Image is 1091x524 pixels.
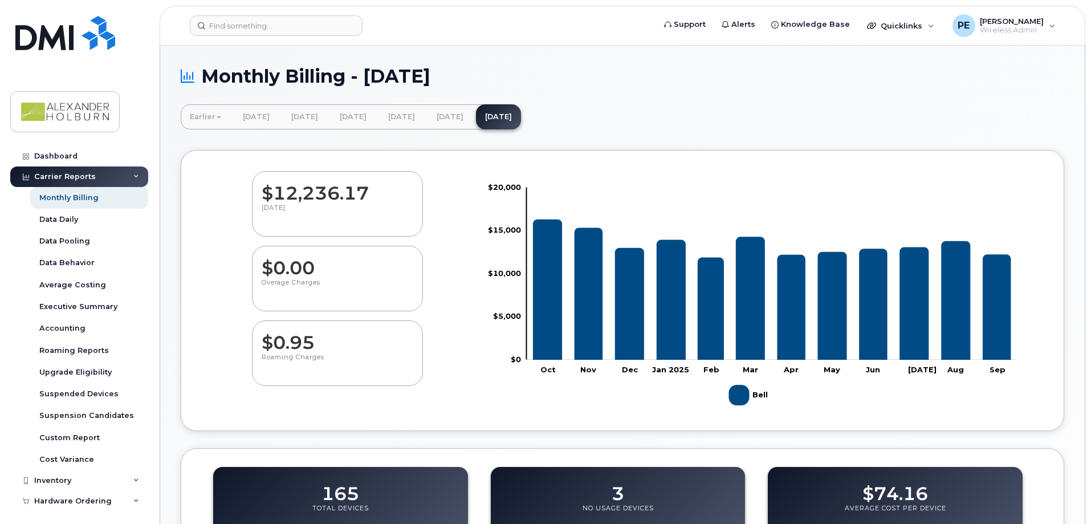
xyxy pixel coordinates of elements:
[862,472,928,504] dd: $74.16
[612,472,624,504] dd: 3
[262,321,413,353] dd: $0.95
[234,104,279,129] a: [DATE]
[511,354,521,363] tspan: $0
[321,472,359,504] dd: 165
[181,104,230,129] a: Earlier
[743,364,758,373] tspan: Mar
[540,364,556,373] tspan: Oct
[908,364,937,373] tspan: [DATE]
[703,364,719,373] tspan: Feb
[181,66,1064,86] h1: Monthly Billing - [DATE]
[262,204,413,224] p: [DATE]
[947,364,964,373] tspan: Aug
[488,182,1017,409] g: Chart
[824,364,840,373] tspan: May
[331,104,376,129] a: [DATE]
[990,364,1005,373] tspan: Sep
[580,364,596,373] tspan: Nov
[476,104,521,129] a: [DATE]
[428,104,473,129] a: [DATE]
[493,311,521,320] tspan: $5,000
[866,364,880,373] tspan: Jun
[533,219,1011,359] g: Bell
[262,172,413,204] dd: $12,236.17
[262,353,413,373] p: Roaming Charges
[622,364,638,373] tspan: Dec
[783,364,799,373] tspan: Apr
[262,246,413,278] dd: $0.00
[488,268,521,277] tspan: $10,000
[729,380,771,410] g: Legend
[282,104,327,129] a: [DATE]
[379,104,424,129] a: [DATE]
[488,182,521,191] tspan: $20,000
[262,278,413,299] p: Overage Charges
[488,225,521,234] tspan: $15,000
[652,364,689,373] tspan: Jan 2025
[729,380,771,410] g: Bell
